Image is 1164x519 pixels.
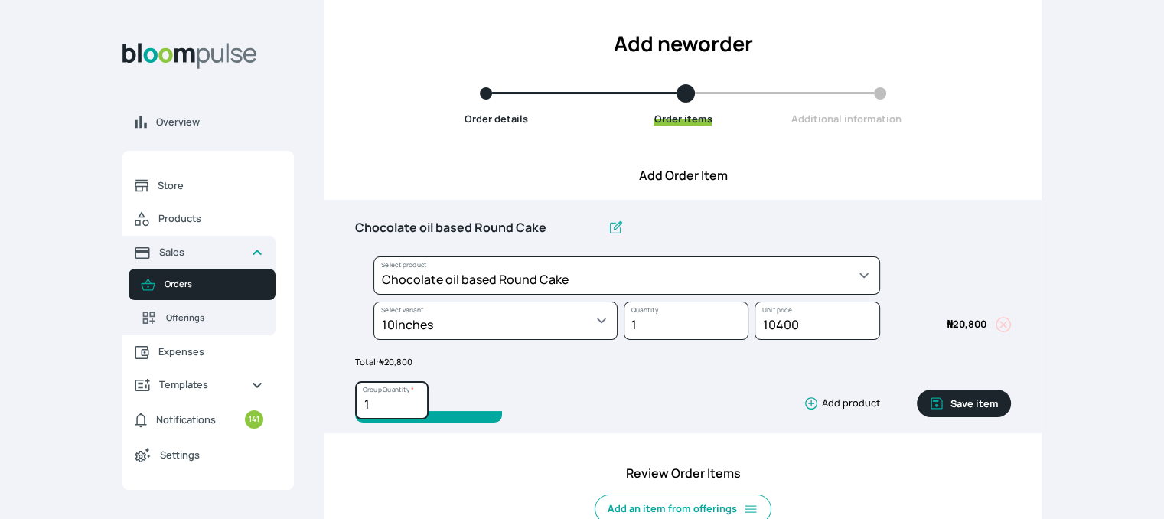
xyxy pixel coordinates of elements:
[122,368,276,401] a: Templates
[122,169,276,202] a: Store
[791,112,902,126] span: Additional information
[465,112,528,126] span: Order details
[355,28,1011,60] h2: Add new order
[165,278,263,291] span: Orders
[947,317,953,331] span: ₦
[122,438,276,472] a: Settings
[159,377,239,392] span: Templates
[122,335,276,368] a: Expenses
[654,112,712,126] span: Order items
[797,396,880,411] button: Add product
[122,401,276,438] a: Notifications141
[122,106,294,139] a: Overview
[917,390,1011,417] button: Save item
[129,269,276,300] a: Orders
[158,211,263,226] span: Products
[156,413,216,427] span: Notifications
[355,464,1011,482] h4: Review Order Items
[122,43,257,69] img: Bloom Logo
[166,312,263,325] span: Offerings
[947,317,986,331] span: 20,800
[122,236,276,269] a: Sales
[158,344,263,359] span: Expenses
[355,356,1011,369] p: Total:
[245,410,263,429] small: 141
[158,178,263,193] span: Store
[156,115,282,129] span: Overview
[160,448,263,462] span: Settings
[159,245,239,259] span: Sales
[379,356,384,367] span: ₦
[129,300,276,335] a: Offerings
[379,356,412,367] span: 20,800
[122,202,276,236] a: Products
[324,166,1042,184] h4: Add Order Item
[355,212,602,244] input: Untitled group *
